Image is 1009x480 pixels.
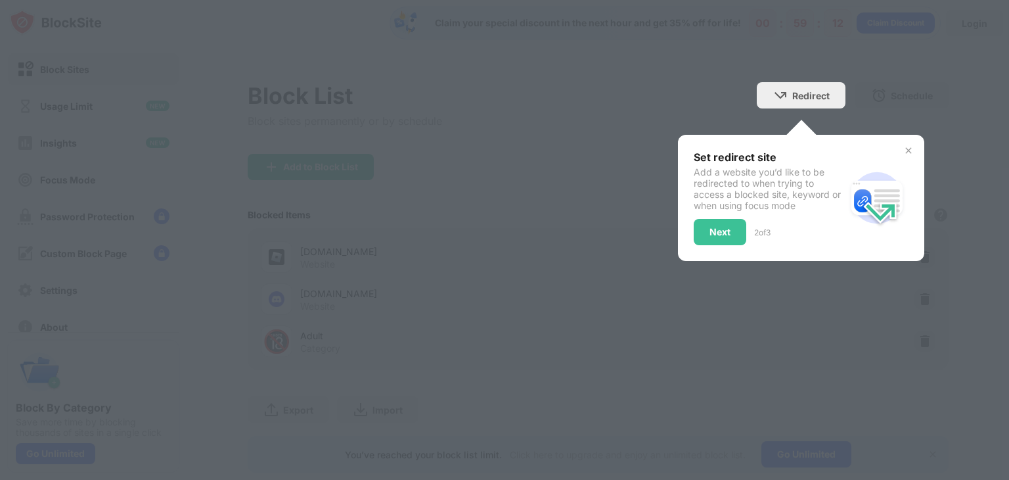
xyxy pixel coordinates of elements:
div: 2 of 3 [754,228,771,237]
div: Redirect [792,90,830,101]
img: redirect.svg [845,166,908,229]
div: Next [709,227,730,237]
div: Add a website you’d like to be redirected to when trying to access a blocked site, keyword or whe... [694,166,845,211]
img: x-button.svg [903,145,914,156]
div: Set redirect site [694,151,845,164]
